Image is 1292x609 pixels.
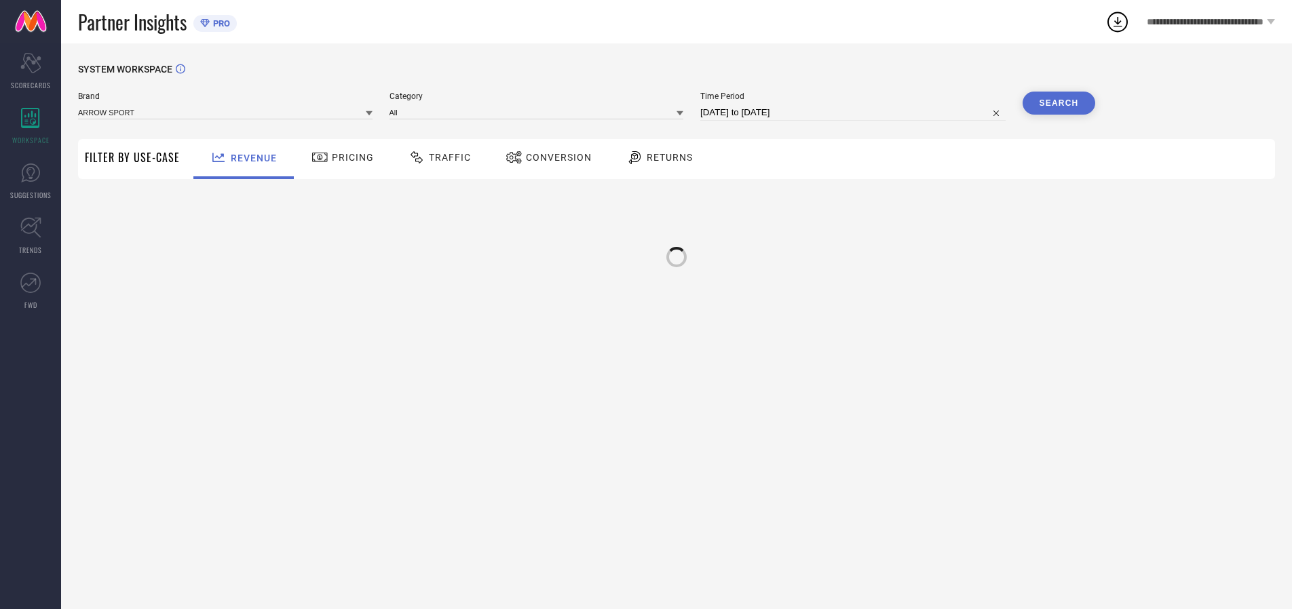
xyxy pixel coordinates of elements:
[78,64,172,75] span: SYSTEM WORKSPACE
[647,152,693,163] span: Returns
[78,8,187,36] span: Partner Insights
[231,153,277,163] span: Revenue
[332,152,374,163] span: Pricing
[389,92,684,101] span: Category
[429,152,471,163] span: Traffic
[526,152,592,163] span: Conversion
[210,18,230,28] span: PRO
[1105,9,1130,34] div: Open download list
[12,135,50,145] span: WORKSPACE
[700,104,1006,121] input: Select time period
[85,149,180,165] span: Filter By Use-Case
[10,190,52,200] span: SUGGESTIONS
[11,80,51,90] span: SCORECARDS
[19,245,42,255] span: TRENDS
[78,92,373,101] span: Brand
[1023,92,1096,115] button: Search
[24,300,37,310] span: FWD
[700,92,1006,101] span: Time Period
